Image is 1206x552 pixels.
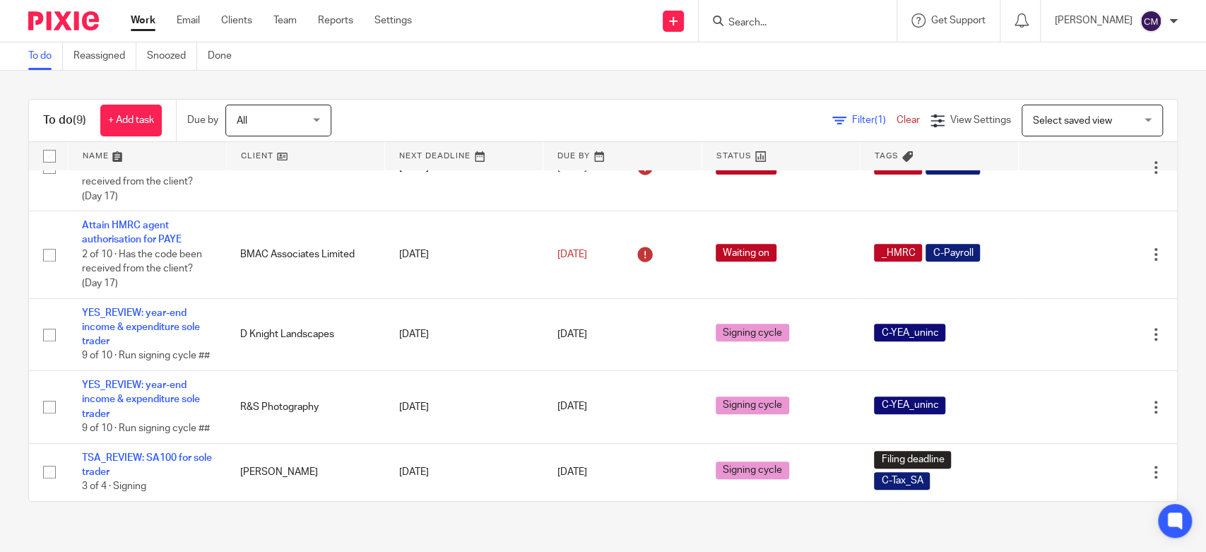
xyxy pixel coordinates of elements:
[385,211,543,298] td: [DATE]
[237,116,247,126] span: All
[557,329,587,339] span: [DATE]
[716,397,789,414] span: Signing cycle
[226,298,384,371] td: D Knight Landscapes
[82,423,210,433] span: 9 of 10 · Run signing cycle ##
[82,163,202,201] span: 2 of 10 · Has the code been received from the client? (Day 17)
[82,308,200,347] a: YES_REVIEW: year-end income & expenditure sole trader
[131,13,155,28] a: Work
[950,115,1011,125] span: View Settings
[226,211,384,298] td: BMAC Associates Limited
[874,397,945,414] span: C-YEA_uninc
[82,380,200,419] a: YES_REVIEW: year-end income & expenditure sole trader
[385,443,543,501] td: [DATE]
[874,244,922,262] span: _HMRC
[716,324,789,341] span: Signing cycle
[82,453,212,477] a: TSA_REVIEW: SA100 for sole trader
[82,351,210,361] span: 9 of 10 · Run signing cycle ##
[1055,13,1133,28] p: [PERSON_NAME]
[43,113,86,128] h1: To do
[385,298,543,371] td: [DATE]
[385,371,543,444] td: [DATE]
[100,105,162,136] a: + Add task
[1140,10,1162,33] img: svg%3E
[716,462,789,479] span: Signing cycle
[82,249,202,288] span: 2 of 10 · Has the code been received from the client? (Day 17)
[208,42,242,70] a: Done
[557,467,587,477] span: [DATE]
[73,42,136,70] a: Reassigned
[716,244,776,262] span: Waiting on
[874,324,945,341] span: C-YEA_uninc
[226,371,384,444] td: R&S Photography
[273,13,297,28] a: Team
[28,42,63,70] a: To do
[1033,116,1112,126] span: Select saved view
[557,402,587,412] span: [DATE]
[874,451,951,469] span: Filing deadline
[557,163,587,172] span: [DATE]
[73,114,86,126] span: (9)
[926,244,980,262] span: C-Payroll
[221,13,252,28] a: Clients
[374,13,412,28] a: Settings
[874,472,930,490] span: C-Tax_SA
[727,17,854,30] input: Search
[931,16,986,25] span: Get Support
[875,115,886,125] span: (1)
[82,221,182,245] a: Attain HMRC agent authorisation for PAYE
[187,113,218,127] p: Due by
[852,115,897,125] span: Filter
[875,152,899,160] span: Tags
[557,249,587,259] span: [DATE]
[147,42,197,70] a: Snoozed
[226,443,384,501] td: [PERSON_NAME]
[28,11,99,30] img: Pixie
[897,115,920,125] a: Clear
[82,481,146,491] span: 3 of 4 · Signing
[177,13,200,28] a: Email
[318,13,353,28] a: Reports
